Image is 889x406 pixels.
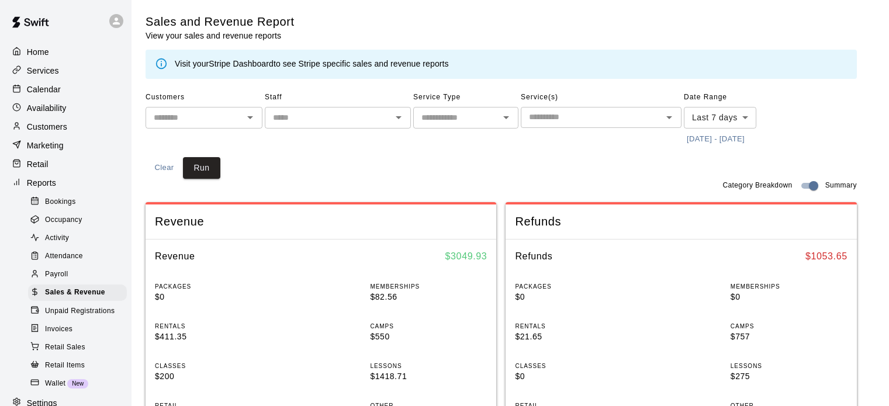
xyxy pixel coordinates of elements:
[722,180,792,192] span: Category Breakdown
[45,269,68,280] span: Payroll
[265,88,411,107] span: Staff
[45,306,115,317] span: Unpaid Registrations
[684,130,748,148] button: [DATE] - [DATE]
[45,360,85,372] span: Retail Items
[45,251,83,262] span: Attendance
[28,376,127,392] div: WalletNew
[45,233,69,244] span: Activity
[9,99,122,117] a: Availability
[28,248,132,266] a: Attendance
[515,331,632,343] p: $21.65
[28,212,127,228] div: Occupancy
[28,248,127,265] div: Attendance
[515,214,847,230] span: Refunds
[28,321,127,338] div: Invoices
[146,88,262,107] span: Customers
[28,358,127,374] div: Retail Items
[370,370,487,383] p: $1418.71
[370,282,487,291] p: MEMBERSHIPS
[27,177,56,189] p: Reports
[825,180,857,192] span: Summary
[521,88,682,107] span: Service(s)
[146,14,295,30] h5: Sales and Revenue Report
[684,107,756,129] div: Last 7 days
[28,266,132,284] a: Payroll
[28,356,132,374] a: Retail Items
[9,137,122,154] a: Marketing
[27,121,67,133] p: Customers
[445,249,487,264] h6: $ 3049.93
[413,88,518,107] span: Service Type
[28,339,127,356] div: Retail Sales
[45,378,65,390] span: Wallet
[45,196,76,208] span: Bookings
[27,102,67,114] p: Availability
[45,287,105,299] span: Sales & Revenue
[515,249,552,264] h6: Refunds
[370,362,487,370] p: LESSONS
[498,109,514,126] button: Open
[661,109,677,126] button: Open
[9,118,122,136] a: Customers
[9,62,122,79] a: Services
[146,30,295,41] p: View your sales and revenue reports
[155,362,272,370] p: CLASSES
[28,284,127,301] div: Sales & Revenue
[731,291,848,303] p: $0
[67,380,88,387] span: New
[515,282,632,291] p: PACKAGES
[9,81,122,98] a: Calendar
[27,140,64,151] p: Marketing
[28,230,132,248] a: Activity
[9,174,122,192] a: Reports
[155,249,195,264] h6: Revenue
[183,157,220,179] button: Run
[731,331,848,343] p: $757
[731,362,848,370] p: LESSONS
[27,65,59,77] p: Services
[390,109,407,126] button: Open
[155,322,272,331] p: RENTALS
[515,322,632,331] p: RENTALS
[28,303,127,320] div: Unpaid Registrations
[805,249,848,264] h6: $ 1053.65
[155,282,272,291] p: PACKAGES
[731,322,848,331] p: CAMPS
[28,211,132,229] a: Occupancy
[28,338,132,356] a: Retail Sales
[45,214,82,226] span: Occupancy
[146,157,183,179] button: Clear
[242,109,258,126] button: Open
[209,59,274,68] a: Stripe Dashboard
[515,362,632,370] p: CLASSES
[45,324,72,335] span: Invoices
[28,374,132,393] a: WalletNew
[27,84,61,95] p: Calendar
[27,46,49,58] p: Home
[28,193,132,211] a: Bookings
[155,214,487,230] span: Revenue
[28,230,127,247] div: Activity
[731,370,848,383] p: $275
[515,370,632,383] p: $0
[155,331,272,343] p: $411.35
[515,291,632,303] p: $0
[45,342,85,353] span: Retail Sales
[370,331,487,343] p: $550
[731,282,848,291] p: MEMBERSHIPS
[28,320,132,338] a: Invoices
[155,291,272,303] p: $0
[9,155,122,173] a: Retail
[9,43,122,61] a: Home
[28,266,127,283] div: Payroll
[155,370,272,383] p: $200
[28,194,127,210] div: Bookings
